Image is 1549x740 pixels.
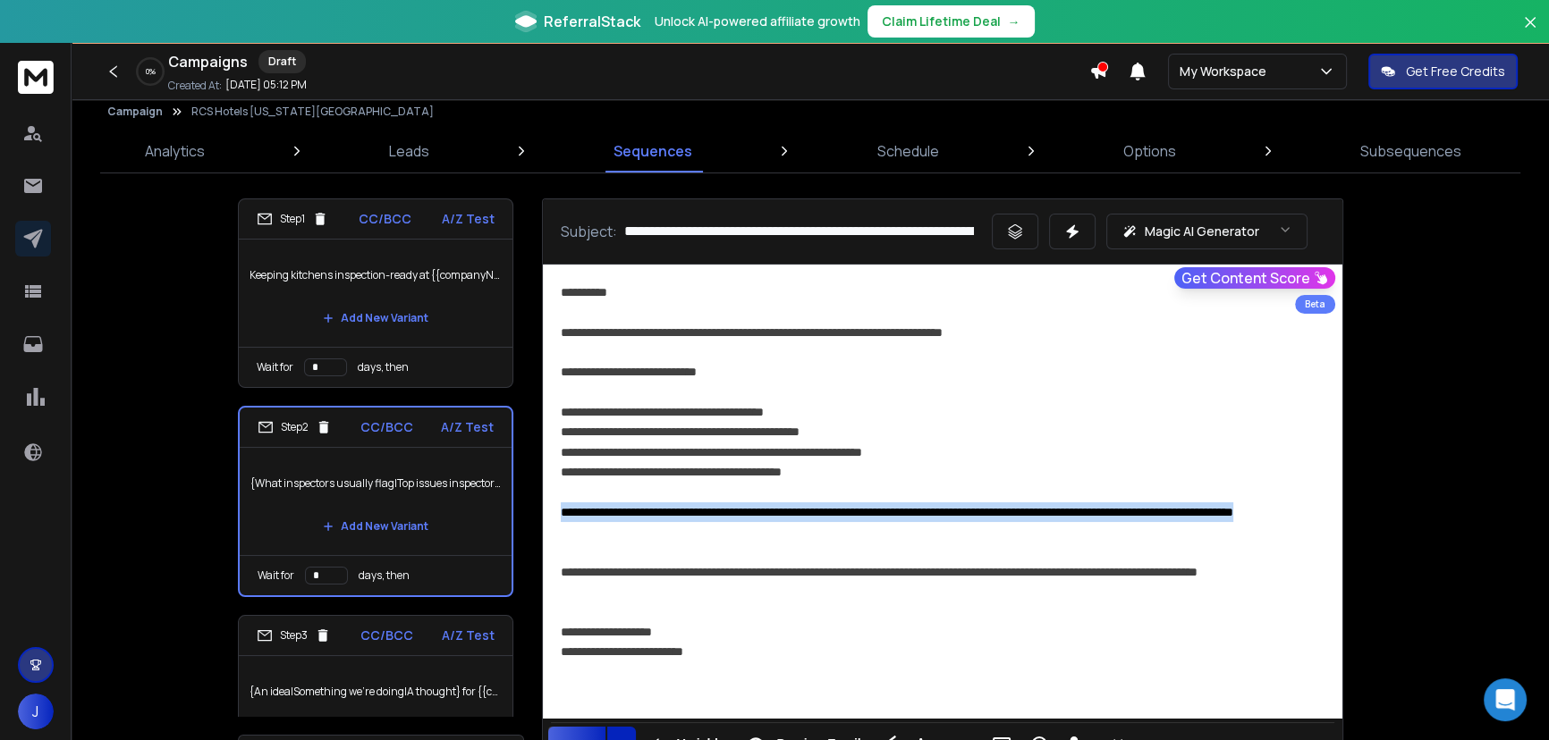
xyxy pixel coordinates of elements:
p: A/Z Test [442,626,495,644]
p: A/Z Test [442,210,495,228]
button: Close banner [1519,11,1542,54]
p: Sequences [614,140,692,162]
h1: Campaigns [168,51,248,72]
p: CC/BCC [359,210,411,228]
button: Campaign [107,105,163,119]
div: Step 3 [257,627,331,643]
p: CC/BCC [360,418,413,436]
a: Options [1113,130,1187,172]
p: Created At: [168,79,222,93]
p: Keeping kitchens inspection-ready at {{companyName}} [250,250,502,300]
div: Beta [1295,295,1335,314]
p: Wait for [257,360,293,374]
p: Subject: [561,221,617,242]
p: My Workspace [1180,63,1274,80]
p: Get Free Credits [1406,63,1505,80]
span: → [1008,13,1020,30]
p: days, then [358,360,409,374]
div: Step 2 [258,419,332,435]
button: J [18,694,54,729]
p: Leads [389,140,429,162]
p: {What inspectors usually flag|Top issues inspectors note|What health checks really look at} in ho... [250,458,501,509]
span: ReferralStack [544,11,640,32]
p: Options [1123,140,1176,162]
a: Analytics [134,130,216,172]
button: Get Content Score [1174,267,1335,289]
p: {An idea|Something we’re doing|A thought} for {{companyName}} [250,667,502,717]
div: Open Intercom Messenger [1484,678,1527,721]
a: Sequences [603,130,703,172]
li: Step2CC/BCCA/Z Test{What inspectors usually flag|Top issues inspectors note|What health checks re... [238,406,513,597]
p: Unlock AI-powered affiliate growth [655,13,860,30]
p: days, then [359,568,410,583]
a: Leads [378,130,440,172]
p: Schedule [877,140,939,162]
li: Step1CC/BCCA/Z TestKeeping kitchens inspection-ready at {{companyName}}Add New VariantWait forday... [238,198,513,388]
p: Subsequences [1360,140,1461,162]
p: RCS Hotels [US_STATE][GEOGRAPHIC_DATA] [191,105,434,119]
button: Add New Variant [309,300,443,336]
p: 0 % [146,66,156,77]
p: CC/BCC [360,626,413,644]
button: Get Free Credits [1368,54,1518,89]
p: A/Z Test [441,418,494,436]
div: Step 1 [257,211,328,227]
p: [DATE] 05:12 PM [225,78,307,92]
button: Claim Lifetime Deal→ [868,5,1035,38]
button: Magic AI Generator [1106,214,1308,249]
button: Add New Variant [309,509,443,544]
p: Magic AI Generator [1145,223,1259,240]
a: Schedule [867,130,950,172]
div: Draft [258,50,306,73]
a: Subsequences [1350,130,1472,172]
p: Wait for [258,568,294,583]
p: Analytics [145,140,205,162]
